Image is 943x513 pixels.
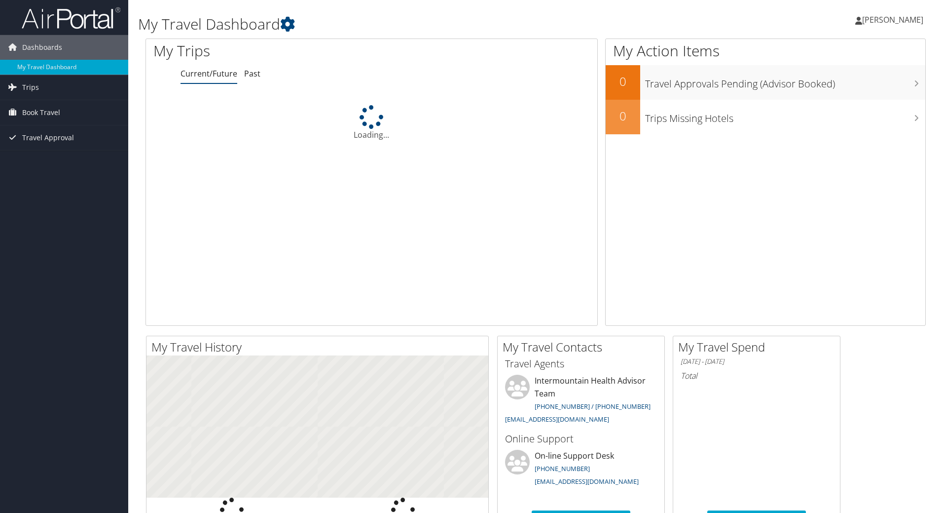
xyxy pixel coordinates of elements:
[681,370,833,381] h6: Total
[22,6,120,30] img: airportal-logo.png
[505,415,609,424] a: [EMAIL_ADDRESS][DOMAIN_NAME]
[153,40,402,61] h1: My Trips
[151,339,488,355] h2: My Travel History
[138,14,668,35] h1: My Travel Dashboard
[22,35,62,60] span: Dashboards
[181,68,237,79] a: Current/Future
[606,108,640,124] h2: 0
[535,464,590,473] a: [PHONE_NUMBER]
[22,100,60,125] span: Book Travel
[606,40,925,61] h1: My Action Items
[500,375,662,428] li: Intermountain Health Advisor Team
[535,477,639,486] a: [EMAIL_ADDRESS][DOMAIN_NAME]
[500,450,662,490] li: On-line Support Desk
[505,432,657,446] h3: Online Support
[645,107,925,125] h3: Trips Missing Hotels
[535,402,651,411] a: [PHONE_NUMBER] / [PHONE_NUMBER]
[22,125,74,150] span: Travel Approval
[606,100,925,134] a: 0Trips Missing Hotels
[678,339,840,355] h2: My Travel Spend
[503,339,664,355] h2: My Travel Contacts
[855,5,933,35] a: [PERSON_NAME]
[606,65,925,100] a: 0Travel Approvals Pending (Advisor Booked)
[645,72,925,91] h3: Travel Approvals Pending (Advisor Booked)
[606,73,640,90] h2: 0
[146,105,597,141] div: Loading...
[862,14,923,25] span: [PERSON_NAME]
[505,357,657,371] h3: Travel Agents
[244,68,260,79] a: Past
[22,75,39,100] span: Trips
[681,357,833,366] h6: [DATE] - [DATE]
